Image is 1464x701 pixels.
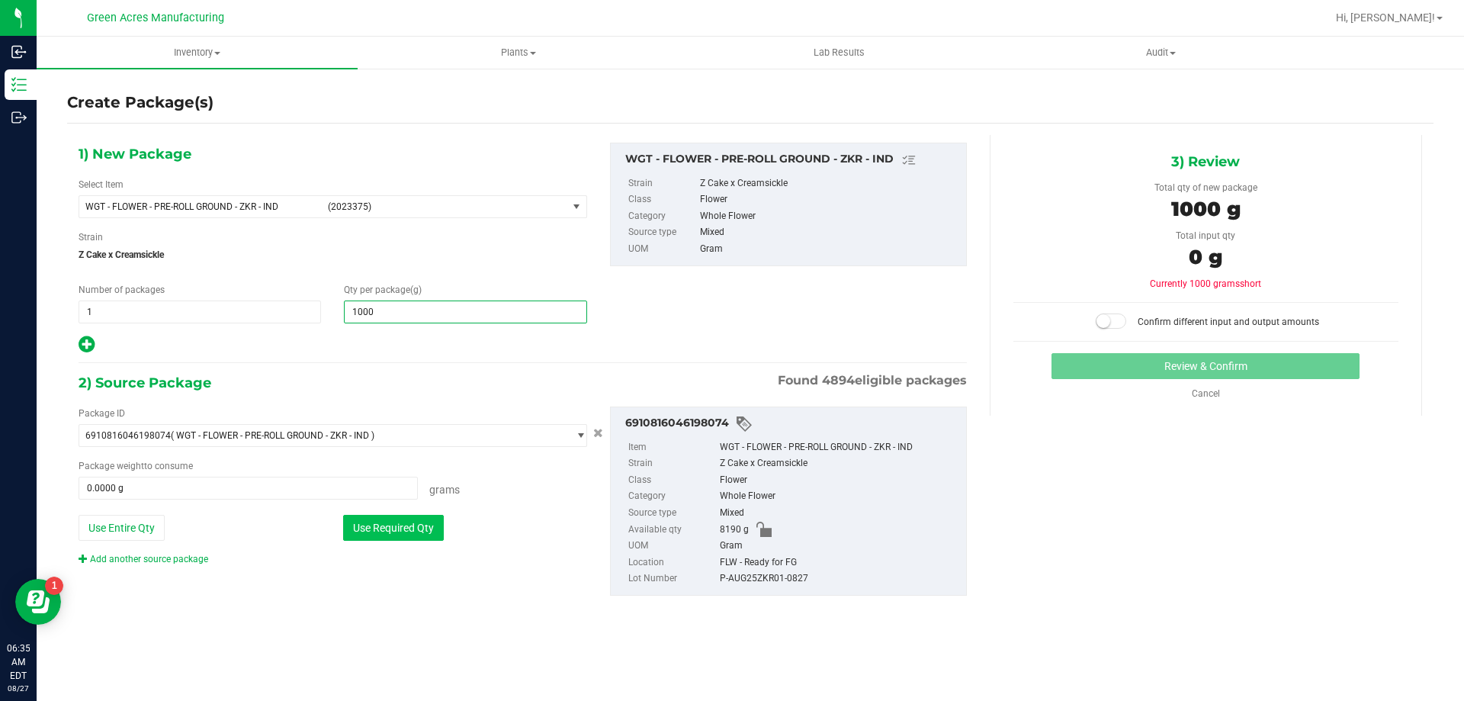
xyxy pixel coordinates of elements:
span: Total qty of new package [1154,182,1257,193]
button: Use Entire Qty [79,515,165,541]
span: Found eligible packages [778,371,967,390]
button: Use Required Qty [343,515,444,541]
label: Lot Number [628,571,717,587]
span: Audit [1001,46,1321,59]
span: 8190 g [720,522,749,539]
a: Add another source package [79,554,208,564]
label: Strain [628,455,717,472]
label: Class [628,472,717,489]
div: Mixed [720,505,958,522]
span: Currently 1000 grams [1150,278,1261,289]
span: 3) Review [1171,150,1240,173]
div: Whole Flower [720,488,958,505]
label: Source type [628,505,717,522]
span: ( WGT - FLOWER - PRE-ROLL GROUND - ZKR - IND ) [171,430,374,441]
span: Lab Results [793,46,885,59]
span: 4894 [822,373,855,387]
span: Grams [429,484,460,496]
span: (g) [410,285,422,295]
label: Strain [79,230,103,244]
label: Location [628,555,717,571]
span: 2) Source Package [79,371,211,394]
label: Category [628,208,697,225]
span: Inventory [37,46,358,59]
span: Z Cake x Creamsickle [79,243,587,266]
label: Strain [628,175,697,192]
button: Review & Confirm [1051,353,1360,379]
span: short [1240,278,1261,289]
span: Add new output [79,342,95,353]
span: (2023375) [328,201,561,212]
span: Number of packages [79,285,165,295]
span: select [567,196,586,217]
a: Inventory [37,37,358,69]
label: Source type [628,224,697,241]
div: FLW - Ready for FG [720,555,958,571]
div: Gram [700,241,958,258]
label: Class [628,191,697,208]
label: Category [628,488,717,505]
div: Flower [700,191,958,208]
span: Confirm different input and output amounts [1138,317,1319,327]
span: 1) New Package [79,143,191,166]
div: Z Cake x Creamsickle [700,175,958,192]
a: Plants [358,37,679,69]
span: Qty per package [344,285,422,295]
iframe: Resource center unread badge [45,577,63,595]
span: Total input qty [1176,230,1235,241]
label: Select Item [79,178,124,191]
a: Audit [1000,37,1321,69]
inline-svg: Inbound [11,44,27,59]
span: Hi, [PERSON_NAME]! [1336,11,1435,24]
span: 1000 g [1171,197,1241,221]
label: UOM [628,538,717,555]
a: Cancel [1192,388,1220,399]
div: Z Cake x Creamsickle [720,455,958,472]
button: Cancel button [589,423,608,445]
label: Available qty [628,522,717,539]
a: Lab Results [679,37,1000,69]
span: Plants [358,46,678,59]
span: 6910816046198074 [85,430,171,441]
span: WGT - FLOWER - PRE-ROLL GROUND - ZKR - IND [85,201,319,212]
div: Flower [720,472,958,489]
input: 1 [79,301,320,323]
label: UOM [628,241,697,258]
inline-svg: Inventory [11,77,27,92]
span: Green Acres Manufacturing [87,11,224,24]
p: 08/27 [7,683,30,694]
span: Package to consume [79,461,193,471]
span: 0 g [1189,245,1222,269]
div: P-AUG25ZKR01-0827 [720,571,958,587]
h4: Create Package(s) [67,92,213,114]
div: WGT - FLOWER - PRE-ROLL GROUND - ZKR - IND [720,439,958,456]
label: Item [628,439,717,456]
span: Package ID [79,408,125,419]
div: WGT - FLOWER - PRE-ROLL GROUND - ZKR - IND [625,151,958,169]
span: weight [117,461,144,471]
span: select [567,425,586,446]
p: 06:35 AM EDT [7,642,30,683]
iframe: Resource center [15,579,61,625]
input: 0.0000 g [79,478,417,499]
div: Gram [720,538,958,555]
div: 6910816046198074 [625,415,958,433]
div: Mixed [700,224,958,241]
div: Whole Flower [700,208,958,225]
inline-svg: Outbound [11,110,27,125]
